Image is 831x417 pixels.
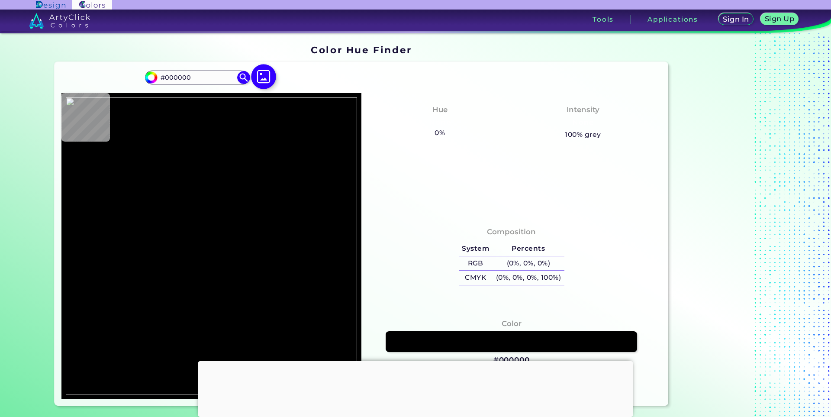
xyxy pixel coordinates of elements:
[311,43,412,56] h1: Color Hue Finder
[157,71,238,83] input: type color..
[198,361,633,415] iframe: Advertisement
[29,13,90,29] img: logo_artyclick_colors_white.svg
[493,355,530,365] h3: #000000
[432,103,448,116] h4: Hue
[567,103,599,116] h4: Intensity
[593,16,614,23] h3: Tools
[493,256,564,271] h5: (0%, 0%, 0%)
[459,256,493,271] h5: RGB
[237,71,250,84] img: icon search
[647,16,698,23] h3: Applications
[251,65,276,90] img: icon picture
[724,16,748,23] h5: Sign In
[425,117,454,128] h3: None
[672,42,780,409] iframe: Advertisement
[36,1,65,9] img: ArtyClick Design logo
[568,117,597,128] h3: None
[493,271,564,285] h5: (0%, 0%, 0%, 100%)
[766,16,793,22] h5: Sign Up
[565,129,601,140] h5: 100% grey
[719,13,752,25] a: Sign In
[432,127,448,139] h5: 0%
[459,242,493,256] h5: System
[459,271,493,285] h5: CMYK
[66,97,357,394] img: 53381489-deaa-4c06-abbd-4b944601de73
[502,317,522,330] h4: Color
[762,13,797,25] a: Sign Up
[487,226,536,238] h4: Composition
[493,242,564,256] h5: Percents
